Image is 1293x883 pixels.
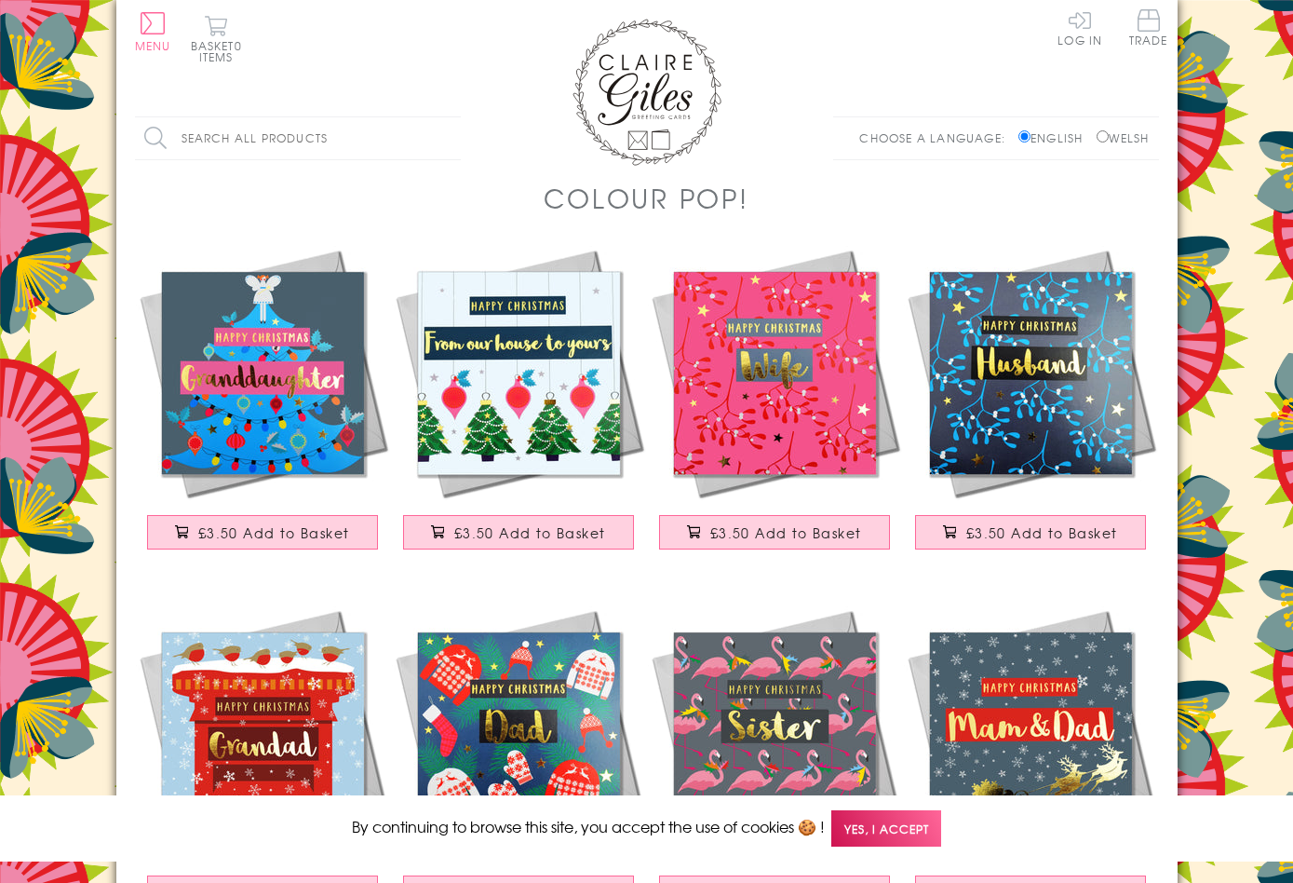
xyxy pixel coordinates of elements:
[1097,130,1109,143] input: Welsh
[1018,129,1092,146] label: English
[442,117,461,159] input: Search
[191,15,242,62] button: Basket0 items
[135,12,171,51] button: Menu
[135,37,171,54] span: Menu
[1129,9,1168,49] a: Trade
[135,245,391,568] a: Christmas Card, Granddaughter Blue Tree & Fairy, text foiled in shiny gold £3.50 Add to Basket
[647,245,903,501] img: Christmas Card, Wife Pink Mistletoe, text foiled in shiny gold
[391,245,647,501] img: Christmas Card, From our house to yours, text foiled in shiny gold
[915,515,1146,550] button: £3.50 Add to Basket
[403,515,634,550] button: £3.50 Add to Basket
[647,605,903,862] img: Christmas Card, Sister Flamingoes and Holly, text foiled in shiny gold
[1057,9,1102,46] a: Log In
[135,245,391,501] img: Christmas Card, Granddaughter Blue Tree & Fairy, text foiled in shiny gold
[391,245,647,568] a: Christmas Card, From our house to yours, text foiled in shiny gold £3.50 Add to Basket
[859,129,1015,146] p: Choose a language:
[572,19,721,166] img: Claire Giles Greetings Cards
[659,515,890,550] button: £3.50 Add to Basket
[647,245,903,568] a: Christmas Card, Wife Pink Mistletoe, text foiled in shiny gold £3.50 Add to Basket
[831,810,941,847] span: Yes, I accept
[710,523,862,542] span: £3.50 Add to Basket
[903,605,1159,862] img: Christmas Card, Mam & Dad Sleigh & Snowflakes, text foiled in shiny gold
[391,605,647,862] img: Christmas Card, Dad Jumpers & Mittens, text foiled in shiny gold
[135,117,461,159] input: Search all products
[966,523,1118,542] span: £3.50 Add to Basket
[544,179,748,217] h1: Colour POP!
[903,245,1159,501] img: Christmas Card, Husband Blue Mistletoe, text foiled in shiny gold
[1097,129,1150,146] label: Welsh
[1129,9,1168,46] span: Trade
[198,523,350,542] span: £3.50 Add to Basket
[199,37,242,65] span: 0 items
[903,245,1159,568] a: Christmas Card, Husband Blue Mistletoe, text foiled in shiny gold £3.50 Add to Basket
[454,523,606,542] span: £3.50 Add to Basket
[147,515,378,550] button: £3.50 Add to Basket
[1018,130,1030,143] input: English
[135,605,391,862] img: Christmas Card, Grandad Robins on a Postbox, text foiled in shiny gold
